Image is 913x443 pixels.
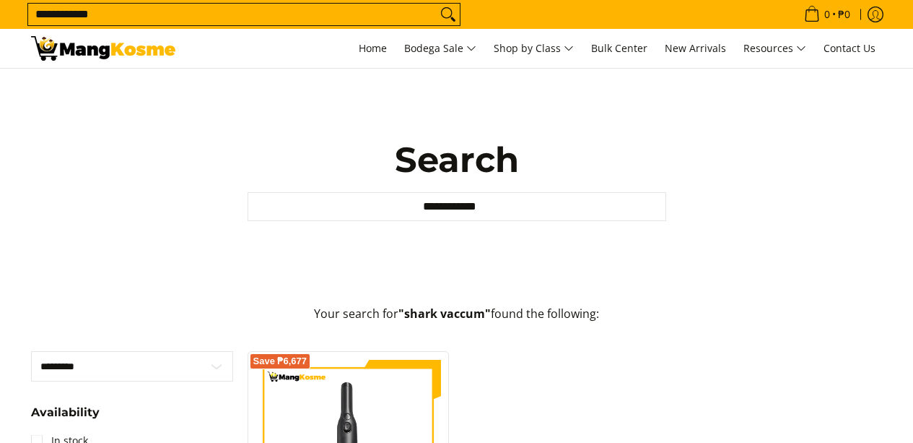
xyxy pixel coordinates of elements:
[248,138,666,181] h1: Search
[404,40,476,58] span: Bodega Sale
[351,29,394,68] a: Home
[437,4,460,25] button: Search
[31,407,100,429] summary: Open
[743,40,806,58] span: Resources
[31,407,100,418] span: Availability
[359,41,387,55] span: Home
[494,40,574,58] span: Shop by Class
[591,41,647,55] span: Bulk Center
[836,9,852,20] span: ₱0
[398,306,491,322] strong: "shark vaccum"
[253,357,307,366] span: Save ₱6,677
[486,29,581,68] a: Shop by Class
[31,36,175,61] img: Search: 1 result found for &quot;shark vaccum&quot; | Mang Kosme
[190,29,883,68] nav: Main Menu
[658,29,733,68] a: New Arrivals
[665,41,726,55] span: New Arrivals
[824,41,875,55] span: Contact Us
[31,305,883,337] p: Your search for found the following:
[816,29,883,68] a: Contact Us
[822,9,832,20] span: 0
[397,29,484,68] a: Bodega Sale
[800,7,855,22] span: •
[736,29,813,68] a: Resources
[584,29,655,68] a: Bulk Center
